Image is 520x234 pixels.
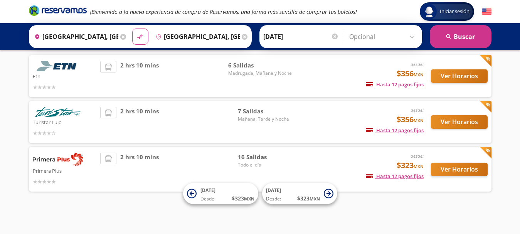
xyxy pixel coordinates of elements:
[244,196,254,202] small: MXN
[482,7,491,17] button: English
[397,160,424,171] span: $323
[411,107,424,113] em: desde:
[33,61,83,71] img: Etn
[366,81,424,88] span: Hasta 12 pagos fijos
[238,107,292,116] span: 7 Salidas
[120,153,159,186] span: 2 hrs 10 mins
[414,72,424,77] small: MXN
[431,115,488,129] button: Ver Horarios
[120,107,159,137] span: 2 hrs 10 mins
[366,127,424,134] span: Hasta 12 pagos fijos
[183,183,258,204] button: [DATE]Desde:$323MXN
[414,163,424,169] small: MXN
[262,183,337,204] button: [DATE]Desde:$323MXN
[397,114,424,125] span: $356
[430,25,491,48] button: Buscar
[29,5,87,16] i: Brand Logo
[297,194,320,202] span: $ 323
[397,68,424,79] span: $356
[29,5,87,19] a: Brand Logo
[153,27,240,46] input: Buscar Destino
[414,118,424,123] small: MXN
[411,61,424,67] em: desde:
[232,194,254,202] span: $ 323
[31,27,118,46] input: Buscar Origen
[33,71,97,81] p: Etn
[431,163,488,176] button: Ver Horarios
[431,69,488,83] button: Ver Horarios
[33,117,97,126] p: Turistar Lujo
[366,173,424,180] span: Hasta 12 pagos fijos
[33,107,83,117] img: Turistar Lujo
[263,27,339,46] input: Elegir Fecha
[33,166,97,175] p: Primera Plus
[310,196,320,202] small: MXN
[238,162,292,168] span: Todo el día
[33,153,83,166] img: Primera Plus
[200,195,215,202] span: Desde:
[228,70,292,77] span: Madrugada, Mañana y Noche
[120,61,159,91] span: 2 hrs 10 mins
[437,8,473,15] span: Iniciar sesión
[266,187,281,194] span: [DATE]
[349,27,418,46] input: Opcional
[411,153,424,159] em: desde:
[238,153,292,162] span: 16 Salidas
[228,61,292,70] span: 6 Salidas
[200,187,215,194] span: [DATE]
[238,116,292,123] span: Mañana, Tarde y Noche
[90,8,357,15] em: ¡Bienvenido a la nueva experiencia de compra de Reservamos, una forma más sencilla de comprar tus...
[266,195,281,202] span: Desde:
